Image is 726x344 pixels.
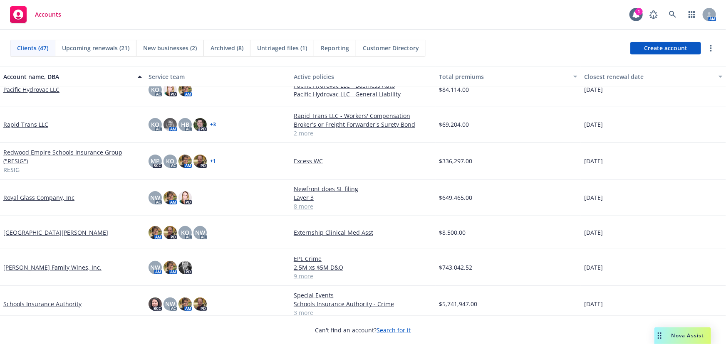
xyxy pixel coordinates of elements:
[151,85,159,94] span: KO
[584,300,603,308] span: [DATE]
[654,327,665,344] div: Drag to move
[7,3,64,26] a: Accounts
[294,300,432,308] a: Schools Insurance Authority - Crime
[439,193,472,202] span: $649,465.00
[584,193,603,202] span: [DATE]
[3,72,133,81] div: Account name, DBA
[294,111,432,120] a: Rapid Trans LLC - Workers' Compensation
[3,228,108,237] a: [GEOGRAPHIC_DATA][PERSON_NAME]
[149,72,287,81] div: Service team
[193,118,207,131] img: photo
[62,44,129,52] span: Upcoming renewals (21)
[439,85,469,94] span: $84,114.00
[181,228,189,237] span: KO
[654,327,711,344] button: Nova Assist
[294,263,432,272] a: 2.5M xs $5M D&O
[164,118,177,131] img: photo
[645,6,662,23] a: Report a Bug
[178,155,192,168] img: photo
[439,300,477,308] span: $5,741,947.00
[3,300,82,308] a: Schools Insurance Authority
[294,202,432,211] a: 8 more
[211,44,243,52] span: Archived (8)
[166,157,174,165] span: KO
[3,165,20,174] span: RESIG
[584,228,603,237] span: [DATE]
[439,263,472,272] span: $743,042.52
[178,261,192,274] img: photo
[671,332,704,339] span: Nova Assist
[584,72,714,81] div: Closest renewal date
[3,193,74,202] a: Royal Glass Company, Inc
[294,254,432,263] a: EPL Crime
[150,263,160,272] span: NW
[181,120,189,129] span: HB
[584,120,603,129] span: [DATE]
[149,297,162,311] img: photo
[257,44,307,52] span: Untriaged files (1)
[294,129,432,138] a: 2 more
[294,291,432,300] a: Special Events
[150,193,160,202] span: NW
[635,8,643,15] div: 1
[581,66,726,86] button: Closest renewal date
[151,120,159,129] span: KO
[439,120,469,129] span: $69,204.00
[210,159,216,164] a: + 1
[17,44,48,52] span: Clients (47)
[644,40,687,56] span: Create account
[290,66,436,86] button: Active policies
[143,44,197,52] span: New businesses (2)
[35,11,61,18] span: Accounts
[294,272,432,280] a: 9 more
[439,72,568,81] div: Total premiums
[584,263,603,272] span: [DATE]
[195,228,205,237] span: NW
[178,191,192,204] img: photo
[584,157,603,165] span: [DATE]
[3,148,142,165] a: Redwood Empire Schools Insurance Group ("RESIG")
[178,83,192,96] img: photo
[210,122,216,127] a: + 3
[294,184,432,193] a: Newfront does SL filing
[439,228,466,237] span: $8,500.00
[294,90,432,98] a: Pacific Hydrovac LLC - General Liability
[706,43,716,53] a: more
[151,157,160,165] span: MP
[294,228,432,237] a: Externship Clinical Med Asst
[294,120,432,129] a: Broker's or Freight Forwarder's Surety Bond
[3,120,48,129] a: Rapid Trans LLC
[193,297,207,311] img: photo
[294,157,432,165] a: Excess WC
[193,155,207,168] img: photo
[294,193,432,202] a: Layer 3
[149,226,162,239] img: photo
[178,297,192,311] img: photo
[664,6,681,23] a: Search
[165,300,175,308] span: NW
[164,226,177,239] img: photo
[439,157,472,165] span: $336,297.00
[164,261,177,274] img: photo
[3,85,59,94] a: Pacific Hydrovac LLC
[3,263,102,272] a: [PERSON_NAME] Family Wines, Inc.
[321,44,349,52] span: Reporting
[164,83,177,96] img: photo
[363,44,419,52] span: Customer Directory
[684,6,700,23] a: Switch app
[436,66,581,86] button: Total premiums
[145,66,290,86] button: Service team
[377,326,411,334] a: Search for it
[584,85,603,94] span: [DATE]
[164,191,177,204] img: photo
[294,72,432,81] div: Active policies
[315,326,411,334] span: Can't find an account?
[294,308,432,317] a: 3 more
